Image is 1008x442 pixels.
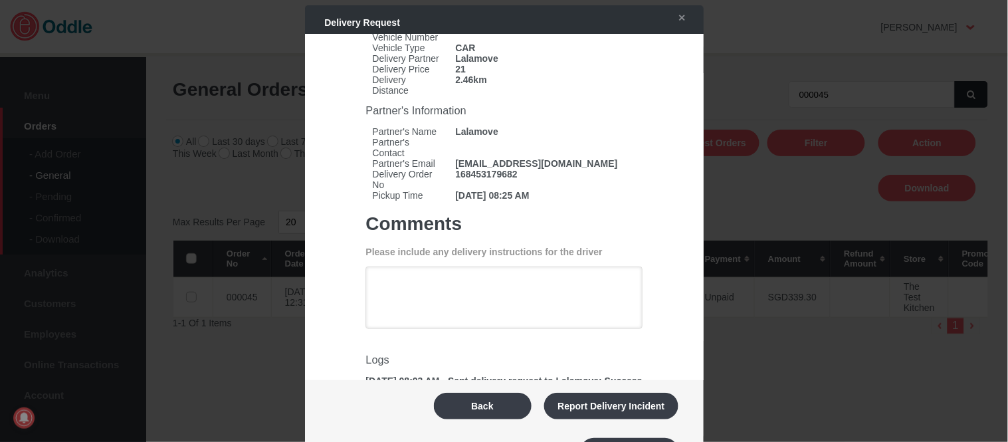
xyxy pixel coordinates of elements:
[365,32,449,43] strong: Vehicle Number
[312,11,658,35] div: Delivery Request
[365,64,449,74] strong: Delivery Price
[365,158,449,169] strong: Partner's Email
[449,158,642,169] span: [EMAIL_ADDRESS][DOMAIN_NAME]
[365,213,642,235] h1: Comments
[365,354,642,366] h3: Logs
[544,393,678,419] button: Report Delivery Incident
[365,104,642,117] h3: Partner's Information
[449,74,642,85] span: 2.46km
[365,190,449,201] strong: Pickup Time
[449,169,642,179] span: 168453179682
[449,53,642,64] span: Lalamove
[434,393,532,419] button: Back
[665,6,693,30] a: ✕
[449,64,642,74] span: 21
[365,376,642,386] p: [DATE] 08:03 AM - Sent delivery request to Lalamove: Success
[365,43,449,53] strong: Vehicle Type
[365,74,449,96] strong: Delivery Distance
[449,43,642,53] span: CAR
[365,126,449,137] strong: Partner's Name
[449,126,642,137] span: Lalamove
[365,169,449,190] strong: Delivery Order No
[365,53,449,64] strong: Delivery Partner
[449,190,642,201] span: [DATE] 08:25 AM
[365,247,642,257] p: Please include any delivery instructions for the driver
[365,137,449,158] strong: Partner's Contact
